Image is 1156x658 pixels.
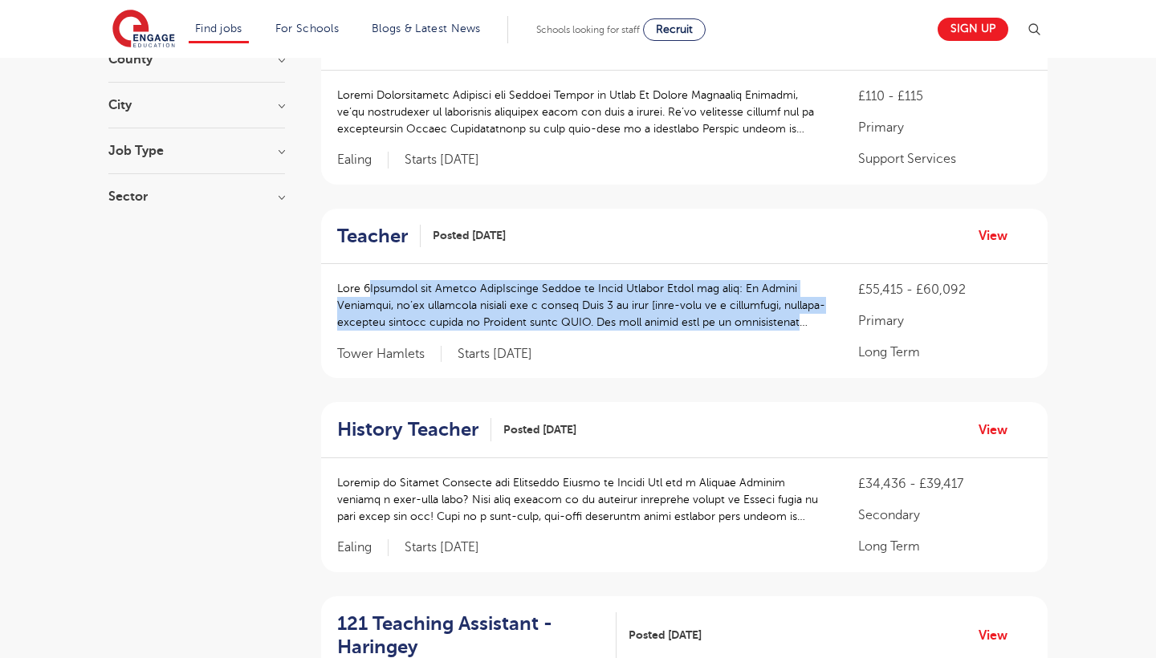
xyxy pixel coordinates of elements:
[656,23,693,35] span: Recruit
[195,22,242,35] a: Find jobs
[337,474,826,525] p: Loremip do Sitamet Consecte adi Elitseddo Eiusmo te Incidi Utl etd m Aliquae Adminim veniamq n ex...
[858,343,1032,362] p: Long Term
[938,18,1008,41] a: Sign up
[979,625,1020,646] a: View
[858,506,1032,525] p: Secondary
[337,539,389,556] span: Ealing
[979,420,1020,441] a: View
[858,118,1032,137] p: Primary
[979,225,1020,246] a: View
[629,627,702,644] span: Posted [DATE]
[337,346,442,363] span: Tower Hamlets
[108,190,285,203] h3: Sector
[536,24,640,35] span: Schools looking for staff
[405,539,479,556] p: Starts [DATE]
[405,152,479,169] p: Starts [DATE]
[108,144,285,157] h3: Job Type
[337,280,826,331] p: Lore 6Ipsumdol sit Ametco AdipIscinge Seddoe te Incid Utlabor Etdol mag aliq: En Admini Veniamqui...
[108,53,285,66] h3: County
[858,537,1032,556] p: Long Term
[858,280,1032,299] p: £55,415 - £60,092
[108,99,285,112] h3: City
[337,225,408,248] h2: Teacher
[337,225,421,248] a: Teacher
[858,87,1032,106] p: £110 - £115
[858,311,1032,331] p: Primary
[858,474,1032,494] p: £34,436 - £39,417
[643,18,706,41] a: Recruit
[433,227,506,244] span: Posted [DATE]
[337,418,478,441] h2: History Teacher
[858,149,1032,169] p: Support Services
[337,152,389,169] span: Ealing
[337,87,826,137] p: Loremi Dolorsitametc Adipisci eli Seddoei Tempor in Utlab Et Dolore Magnaaliq Enimadmi, ve’qu nos...
[503,421,576,438] span: Posted [DATE]
[372,22,481,35] a: Blogs & Latest News
[458,346,532,363] p: Starts [DATE]
[337,418,491,441] a: History Teacher
[275,22,339,35] a: For Schools
[112,10,175,50] img: Engage Education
